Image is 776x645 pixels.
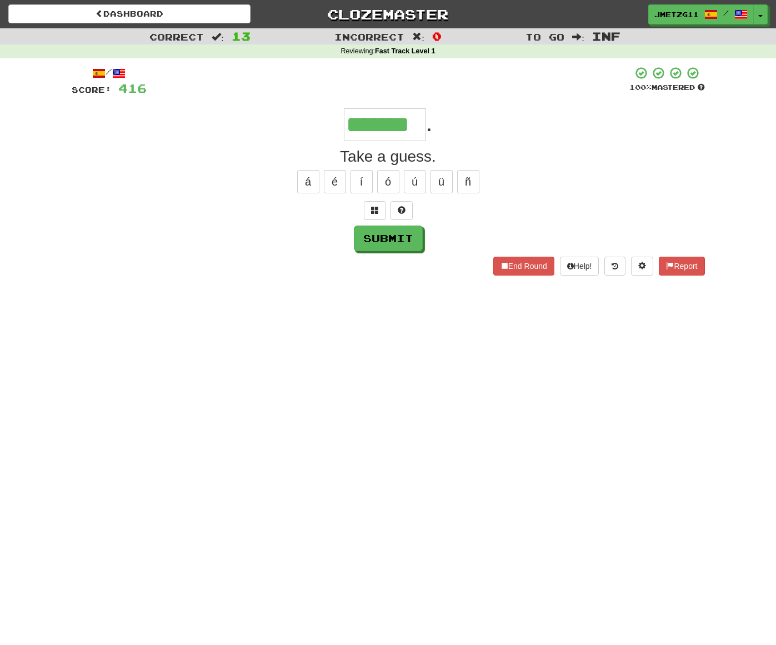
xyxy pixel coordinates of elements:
[324,170,346,193] button: é
[629,83,652,92] span: 100 %
[377,170,399,193] button: ó
[654,9,699,19] span: jmetzg11
[8,4,251,23] a: Dashboard
[560,257,599,276] button: Help!
[525,31,564,42] span: To go
[432,29,442,43] span: 0
[592,29,620,43] span: Inf
[404,170,426,193] button: ú
[351,170,373,193] button: í
[659,257,704,276] button: Report
[572,32,584,42] span: :
[72,85,112,94] span: Score:
[72,66,147,80] div: /
[334,31,404,42] span: Incorrect
[267,4,509,24] a: Clozemaster
[457,170,479,193] button: ñ
[72,146,705,168] div: Take a guess.
[493,257,554,276] button: End Round
[118,81,147,95] span: 416
[354,226,423,251] button: Submit
[604,257,625,276] button: Round history (alt+y)
[648,4,754,24] a: jmetzg11 /
[149,31,204,42] span: Correct
[426,110,433,136] span: .
[212,32,224,42] span: :
[375,47,435,55] strong: Fast Track Level 1
[629,83,705,93] div: Mastered
[390,201,413,220] button: Single letter hint - you only get 1 per sentence and score half the points! alt+h
[723,9,729,17] span: /
[364,201,386,220] button: Switch sentence to multiple choice alt+p
[297,170,319,193] button: á
[430,170,453,193] button: ü
[412,32,424,42] span: :
[232,29,251,43] span: 13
